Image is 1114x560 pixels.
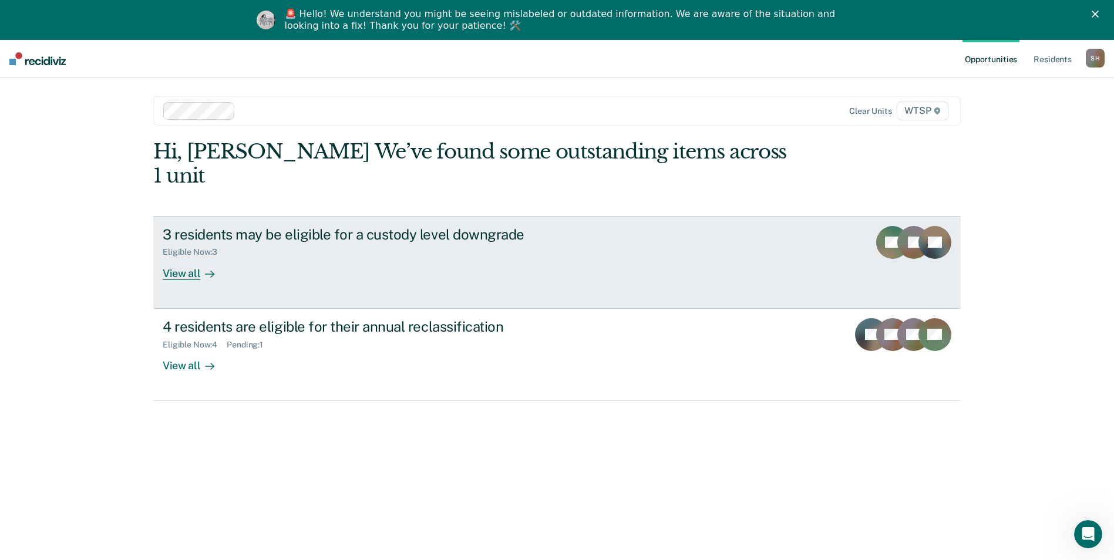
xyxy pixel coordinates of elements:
[153,216,961,309] a: 3 residents may be eligible for a custody level downgradeEligible Now:3View all
[163,247,227,257] div: Eligible Now : 3
[153,309,961,401] a: 4 residents are eligible for their annual reclassificationEligible Now:4Pending:1View all
[163,349,228,372] div: View all
[1031,40,1074,77] a: Residents
[163,318,575,335] div: 4 residents are eligible for their annual reclassification
[897,102,948,120] span: WTSP
[1086,49,1105,68] button: SH
[285,8,839,32] div: 🚨 Hello! We understand you might be seeing mislabeled or outdated information. We are aware of th...
[1092,11,1103,18] div: Close
[257,11,275,29] img: Profile image for Kim
[849,106,892,116] div: Clear units
[163,257,228,280] div: View all
[1074,520,1102,548] iframe: Intercom live chat
[163,340,227,350] div: Eligible Now : 4
[962,40,1019,77] a: Opportunities
[1086,49,1105,68] div: S H
[227,340,272,350] div: Pending : 1
[9,52,66,65] img: Recidiviz
[163,226,575,243] div: 3 residents may be eligible for a custody level downgrade
[153,140,799,188] div: Hi, [PERSON_NAME] We’ve found some outstanding items across 1 unit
